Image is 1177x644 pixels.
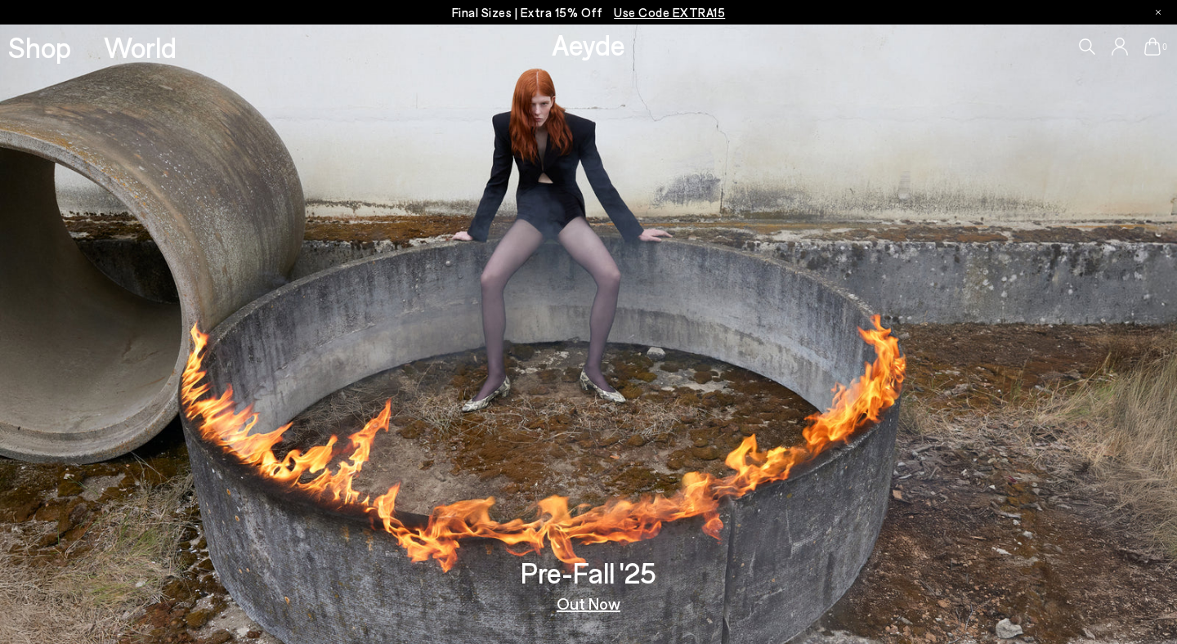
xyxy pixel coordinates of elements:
[557,595,620,611] a: Out Now
[614,5,725,20] span: Navigate to /collections/ss25-final-sizes
[552,27,625,61] a: Aeyde
[1161,42,1169,51] span: 0
[452,2,726,23] p: Final Sizes | Extra 15% Off
[104,33,177,61] a: World
[8,33,71,61] a: Shop
[1144,38,1161,56] a: 0
[521,558,656,587] h3: Pre-Fall '25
